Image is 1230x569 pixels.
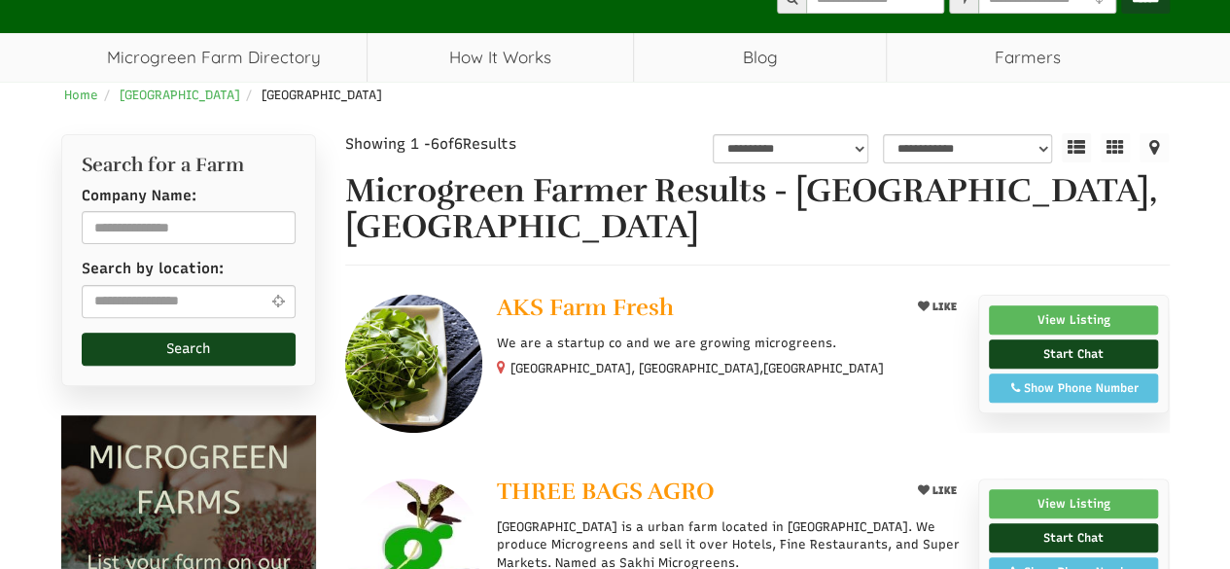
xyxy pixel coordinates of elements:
[989,489,1159,518] a: View Listing
[763,360,884,377] span: [GEOGRAPHIC_DATA]
[989,339,1159,369] a: Start Chat
[82,186,196,206] label: Company Name:
[989,523,1159,552] a: Start Chat
[454,135,463,153] span: 6
[120,88,240,102] a: [GEOGRAPHIC_DATA]
[911,295,964,319] button: LIKE
[431,135,439,153] span: 6
[510,361,884,375] small: [GEOGRAPHIC_DATA], [GEOGRAPHIC_DATA],
[930,484,957,497] span: LIKE
[82,333,297,366] button: Search
[497,477,715,506] span: THREE BAGS AGRO
[1000,379,1148,397] div: Show Phone Number
[82,259,224,279] label: Search by location:
[345,134,619,155] div: Showing 1 - of Results
[262,88,382,102] span: [GEOGRAPHIC_DATA]
[64,88,98,102] a: Home
[713,134,868,163] select: overall_rating_filter-1
[368,33,633,82] a: How It Works
[497,479,895,509] a: THREE BAGS AGRO
[497,293,674,322] span: AKS Farm Fresh
[883,134,1053,163] select: sortbox-1
[887,33,1170,82] span: Farmers
[345,295,482,432] img: AKS Farm Fresh
[497,295,895,325] a: AKS Farm Fresh
[266,294,289,308] i: Use Current Location
[61,33,368,82] a: Microgreen Farm Directory
[82,155,297,176] h2: Search for a Farm
[989,305,1159,335] a: View Listing
[634,33,886,82] a: Blog
[930,301,957,313] span: LIKE
[345,173,1170,246] h1: Microgreen Farmer Results - [GEOGRAPHIC_DATA], [GEOGRAPHIC_DATA]
[911,479,964,503] button: LIKE
[497,335,963,352] p: We are a startup co and we are growing microgreens.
